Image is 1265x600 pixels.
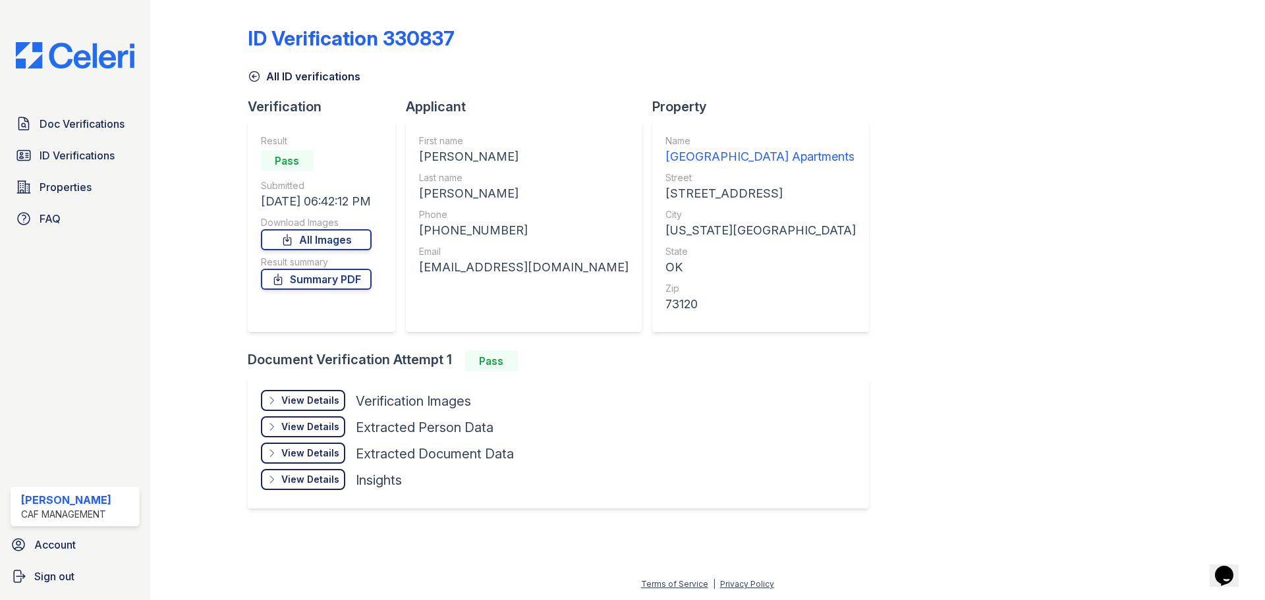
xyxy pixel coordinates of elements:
[5,42,145,68] img: CE_Logo_Blue-a8612792a0a2168367f1c8372b55b34899dd931a85d93a1a3d3e32e68fde9ad4.png
[248,26,455,50] div: ID Verification 330837
[34,568,74,584] span: Sign out
[665,134,856,148] div: Name
[419,221,629,240] div: [PHONE_NUMBER]
[665,295,856,314] div: 73120
[21,492,111,508] div: [PERSON_NAME]
[11,111,140,137] a: Doc Verifications
[261,192,372,211] div: [DATE] 06:42:12 PM
[665,171,856,184] div: Street
[5,563,145,589] a: Sign out
[406,97,652,116] div: Applicant
[281,447,339,460] div: View Details
[356,471,402,489] div: Insights
[261,179,372,192] div: Submitted
[641,579,708,589] a: Terms of Service
[34,537,76,553] span: Account
[281,394,339,407] div: View Details
[665,148,856,166] div: [GEOGRAPHIC_DATA] Apartments
[248,68,360,84] a: All ID verifications
[720,579,774,589] a: Privacy Policy
[40,179,92,195] span: Properties
[419,208,629,221] div: Phone
[248,350,880,371] div: Document Verification Attempt 1
[419,134,629,148] div: First name
[652,97,880,116] div: Property
[465,350,518,371] div: Pass
[11,174,140,200] a: Properties
[281,473,339,486] div: View Details
[11,205,140,232] a: FAQ
[356,418,493,437] div: Extracted Person Data
[419,148,629,166] div: [PERSON_NAME]
[356,392,471,410] div: Verification Images
[21,508,111,521] div: CAF Management
[281,420,339,433] div: View Details
[248,97,406,116] div: Verification
[356,445,514,463] div: Extracted Document Data
[261,269,372,290] a: Summary PDF
[261,216,372,229] div: Download Images
[261,134,372,148] div: Result
[419,245,629,258] div: Email
[261,256,372,269] div: Result summary
[419,171,629,184] div: Last name
[5,532,145,558] a: Account
[261,229,372,250] a: All Images
[419,184,629,203] div: [PERSON_NAME]
[665,245,856,258] div: State
[665,221,856,240] div: [US_STATE][GEOGRAPHIC_DATA]
[665,208,856,221] div: City
[665,282,856,295] div: Zip
[665,258,856,277] div: OK
[11,142,140,169] a: ID Verifications
[40,116,125,132] span: Doc Verifications
[665,184,856,203] div: [STREET_ADDRESS]
[713,579,716,589] div: |
[261,150,314,171] div: Pass
[665,134,856,166] a: Name [GEOGRAPHIC_DATA] Apartments
[1210,547,1252,587] iframe: chat widget
[419,258,629,277] div: [EMAIL_ADDRESS][DOMAIN_NAME]
[40,211,61,227] span: FAQ
[40,148,115,163] span: ID Verifications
